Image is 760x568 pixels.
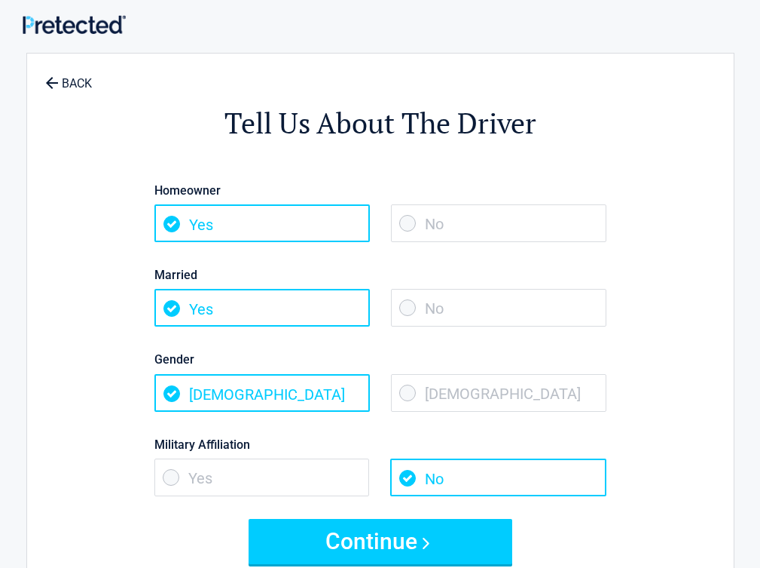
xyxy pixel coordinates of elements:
label: Married [154,265,606,285]
button: Continue [249,519,512,564]
img: Main Logo [23,15,126,34]
span: Yes [154,204,370,242]
span: No [391,204,606,242]
span: No [390,459,606,496]
span: Yes [154,289,370,327]
span: Yes [154,459,370,496]
a: BACK [42,63,95,90]
label: Homeowner [154,180,606,201]
span: [DEMOGRAPHIC_DATA] [391,374,606,412]
span: [DEMOGRAPHIC_DATA] [154,374,370,412]
label: Military Affiliation [154,434,606,455]
span: No [391,289,606,327]
label: Gender [154,349,606,370]
h2: Tell Us About The Driver [110,104,651,143]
